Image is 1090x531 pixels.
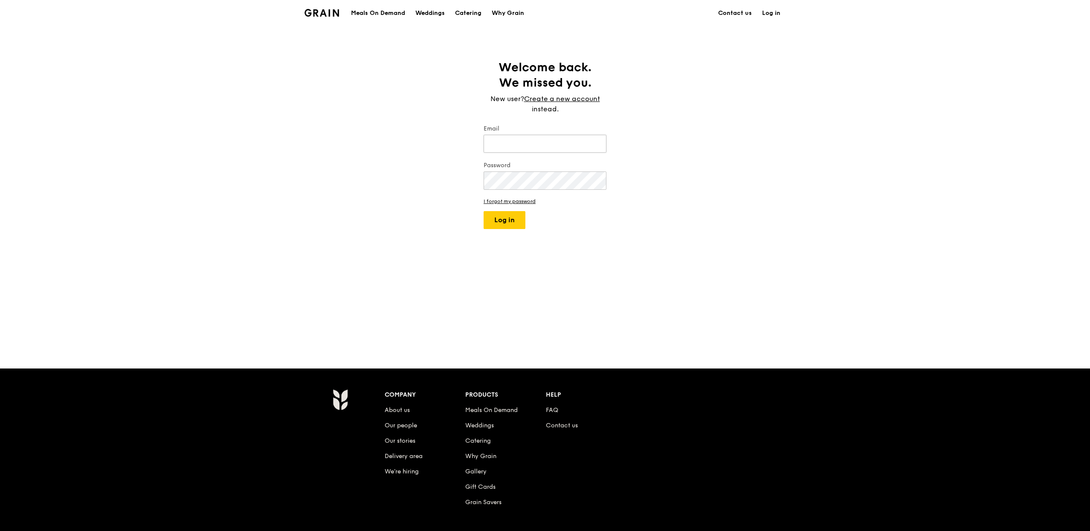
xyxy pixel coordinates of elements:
[524,94,600,104] a: Create a new account
[465,468,487,475] a: Gallery
[385,453,423,460] a: Delivery area
[465,453,496,460] a: Why Grain
[385,437,415,444] a: Our stories
[490,95,524,103] span: New user?
[484,211,525,229] button: Log in
[713,0,757,26] a: Contact us
[487,0,529,26] a: Why Grain
[455,0,481,26] div: Catering
[450,0,487,26] a: Catering
[465,499,502,506] a: Grain Savers
[757,0,786,26] a: Log in
[484,198,606,204] a: I forgot my password
[385,406,410,414] a: About us
[415,0,445,26] div: Weddings
[546,422,578,429] a: Contact us
[410,0,450,26] a: Weddings
[333,389,348,410] img: Grain
[385,389,465,401] div: Company
[484,125,606,133] label: Email
[465,406,518,414] a: Meals On Demand
[492,0,524,26] div: Why Grain
[465,483,496,490] a: Gift Cards
[546,389,626,401] div: Help
[532,105,559,113] span: instead.
[465,437,491,444] a: Catering
[385,468,419,475] a: We’re hiring
[546,406,558,414] a: FAQ
[484,161,606,170] label: Password
[385,422,417,429] a: Our people
[484,60,606,90] h1: Welcome back. We missed you.
[465,422,494,429] a: Weddings
[351,0,405,26] div: Meals On Demand
[465,389,546,401] div: Products
[304,9,339,17] img: Grain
